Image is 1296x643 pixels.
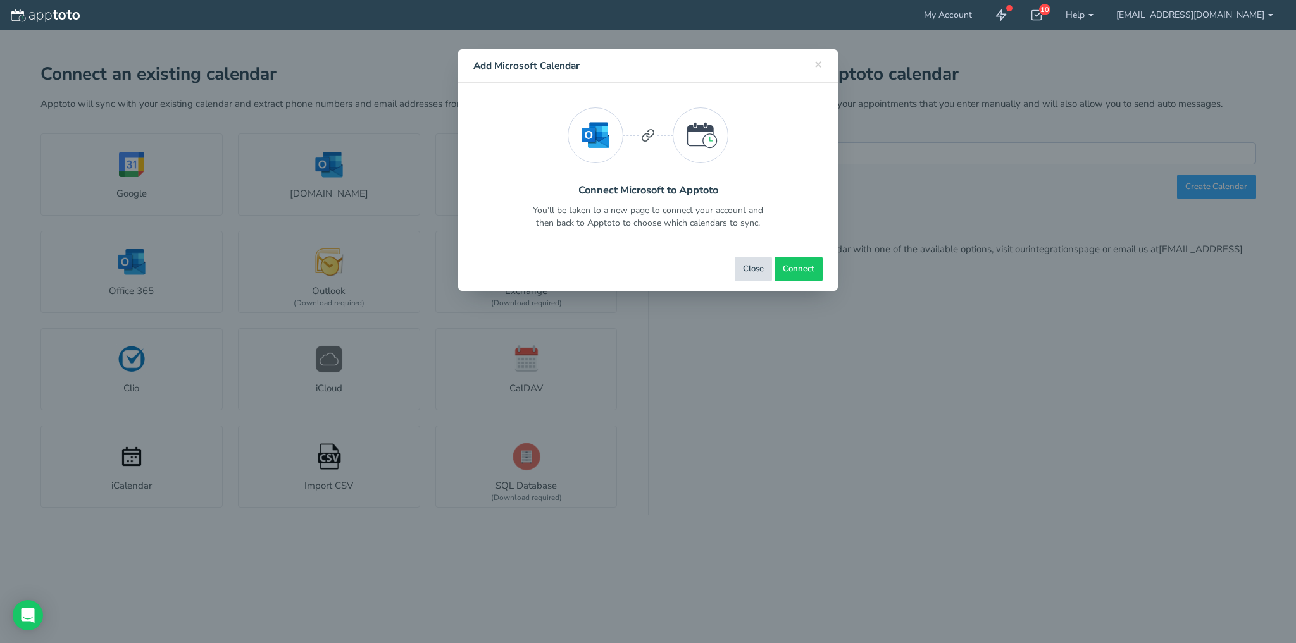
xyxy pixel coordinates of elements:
[735,257,772,281] button: Close
[13,600,43,630] div: Open Intercom Messenger
[814,55,823,73] span: ×
[578,185,718,196] h2: Connect Microsoft to Apptoto
[473,59,823,73] h4: Add Microsoft Calendar
[775,257,823,281] button: Connect
[533,204,763,230] p: You’ll be taken to a new page to connect your account and then back to Apptoto to choose which ca...
[783,263,814,275] span: Connect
